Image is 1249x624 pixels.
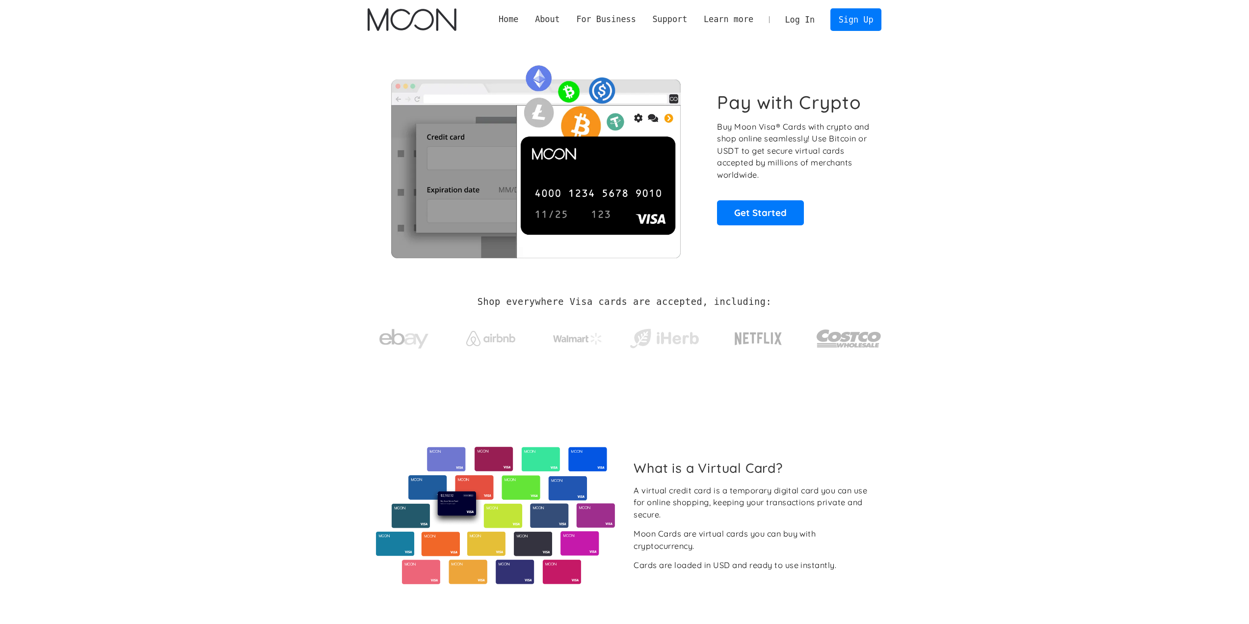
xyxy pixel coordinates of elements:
[478,297,771,307] h2: Shop everywhere Visa cards are accepted, including:
[466,331,515,346] img: Airbnb
[568,13,644,26] div: For Business
[777,9,823,30] a: Log In
[695,13,762,26] div: Learn more
[490,13,527,26] a: Home
[628,326,701,352] img: iHerb
[368,8,456,31] img: Moon Logo
[368,58,704,258] img: Moon Cards let you spend your crypto anywhere Visa is accepted.
[368,8,456,31] a: home
[717,200,804,225] a: Get Started
[368,314,441,359] a: ebay
[576,13,636,26] div: For Business
[816,320,882,357] img: Costco
[734,326,783,351] img: Netflix
[527,13,568,26] div: About
[717,91,861,113] h1: Pay with Crypto
[816,310,882,362] a: Costco
[454,321,527,351] a: Airbnb
[541,323,614,350] a: Walmart
[715,317,802,356] a: Netflix
[634,528,874,552] div: Moon Cards are virtual cards you can buy with cryptocurrency.
[553,333,602,345] img: Walmart
[634,460,874,476] h2: What is a Virtual Card?
[379,324,428,354] img: ebay
[535,13,560,26] div: About
[704,13,753,26] div: Learn more
[652,13,687,26] div: Support
[644,13,695,26] div: Support
[628,316,701,356] a: iHerb
[634,559,836,571] div: Cards are loaded in USD and ready to use instantly.
[717,121,871,181] p: Buy Moon Visa® Cards with crypto and shop online seamlessly! Use Bitcoin or USDT to get secure vi...
[374,447,616,584] img: Virtual cards from Moon
[830,8,881,30] a: Sign Up
[634,485,874,521] div: A virtual credit card is a temporary digital card you can use for online shopping, keeping your t...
